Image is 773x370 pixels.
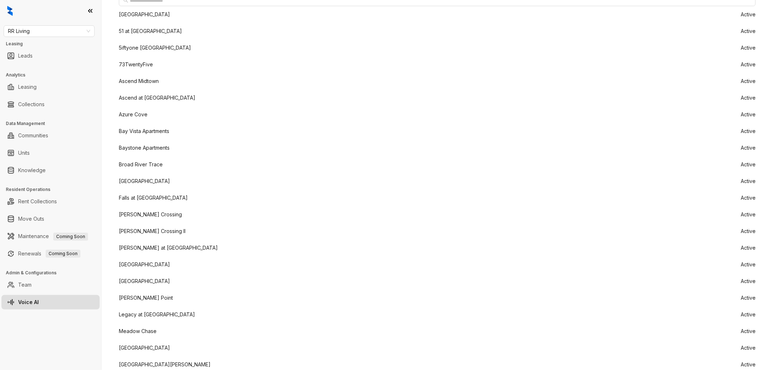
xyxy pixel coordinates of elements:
[119,11,170,18] div: [GEOGRAPHIC_DATA]
[1,295,100,309] li: Voice AI
[6,41,101,47] h3: Leasing
[18,80,37,94] a: Leasing
[7,6,13,16] img: logo
[741,295,756,300] span: Active
[6,120,101,127] h3: Data Management
[119,144,170,152] div: Baystone Apartments
[741,262,756,267] span: Active
[1,229,100,244] li: Maintenance
[119,127,169,135] div: Bay Vista Apartments
[741,45,756,50] span: Active
[18,163,46,178] a: Knowledge
[119,277,170,285] div: [GEOGRAPHIC_DATA]
[741,29,756,34] span: Active
[18,49,33,63] a: Leads
[741,162,756,167] span: Active
[119,327,157,335] div: Meadow Chase
[741,212,756,217] span: Active
[741,62,756,67] span: Active
[119,111,147,119] div: Azure Cove
[1,246,100,261] li: Renewals
[741,279,756,284] span: Active
[119,344,170,352] div: [GEOGRAPHIC_DATA]
[1,278,100,292] li: Team
[18,97,45,112] a: Collections
[6,270,101,276] h3: Admin & Configurations
[53,233,88,241] span: Coming Soon
[8,26,90,37] span: RR Living
[741,79,756,84] span: Active
[741,312,756,317] span: Active
[741,179,756,184] span: Active
[1,194,100,209] li: Rent Collections
[741,195,756,200] span: Active
[119,44,191,52] div: 5iftyone [GEOGRAPHIC_DATA]
[18,246,80,261] a: RenewalsComing Soon
[741,12,756,17] span: Active
[741,245,756,250] span: Active
[119,194,188,202] div: Falls at [GEOGRAPHIC_DATA]
[119,61,153,68] div: 73TwentyFive
[741,112,756,117] span: Active
[741,129,756,134] span: Active
[741,145,756,150] span: Active
[119,161,163,169] div: Broad River Trace
[1,128,100,143] li: Communities
[1,146,100,160] li: Units
[119,227,186,235] div: [PERSON_NAME] Crossing II
[119,244,218,252] div: [PERSON_NAME] at [GEOGRAPHIC_DATA]
[119,77,159,85] div: Ascend Midtown
[119,27,182,35] div: 51 at [GEOGRAPHIC_DATA]
[119,211,182,219] div: [PERSON_NAME] Crossing
[18,194,57,209] a: Rent Collections
[18,146,30,160] a: Units
[1,80,100,94] li: Leasing
[1,163,100,178] li: Knowledge
[1,97,100,112] li: Collections
[18,128,48,143] a: Communities
[1,212,100,226] li: Move Outs
[18,278,32,292] a: Team
[6,72,101,78] h3: Analytics
[741,362,756,367] span: Active
[119,94,195,102] div: Ascend at [GEOGRAPHIC_DATA]
[6,186,101,193] h3: Resident Operations
[18,295,39,309] a: Voice AI
[119,177,170,185] div: [GEOGRAPHIC_DATA]
[18,212,44,226] a: Move Outs
[1,49,100,63] li: Leads
[741,229,756,234] span: Active
[119,261,170,269] div: [GEOGRAPHIC_DATA]
[46,250,80,258] span: Coming Soon
[741,345,756,350] span: Active
[119,361,211,369] div: [GEOGRAPHIC_DATA][PERSON_NAME]
[741,95,756,100] span: Active
[119,311,195,319] div: Legacy at [GEOGRAPHIC_DATA]
[741,329,756,334] span: Active
[119,294,173,302] div: [PERSON_NAME] Point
